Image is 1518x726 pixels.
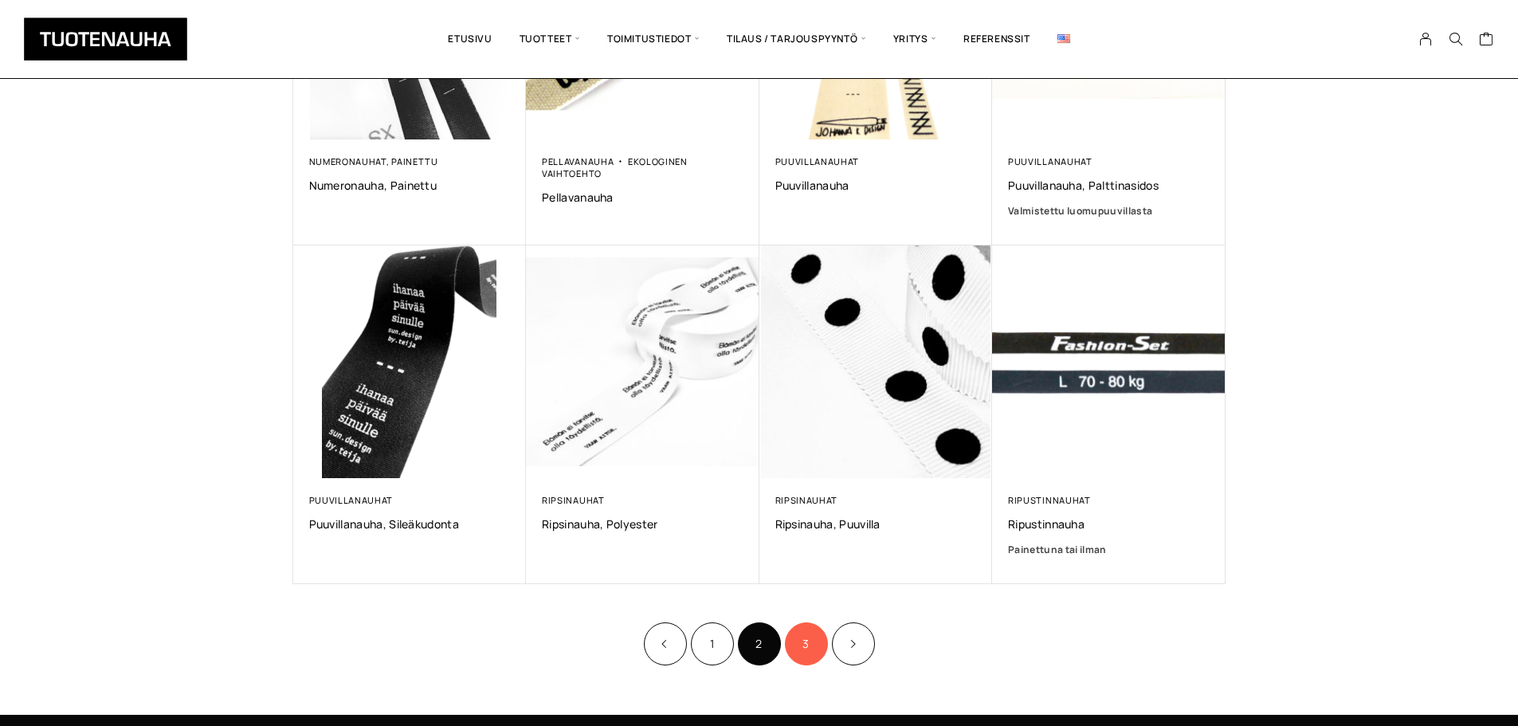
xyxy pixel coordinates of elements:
[542,516,743,532] a: Ripsinauha, polyester
[293,620,1226,667] nav: Product Pagination
[542,155,614,167] a: Pellavanauha
[785,622,828,665] a: Sivu 3
[1410,32,1442,46] a: My Account
[691,622,734,665] a: Sivu 1
[1008,494,1091,506] a: Ripustinnauhat
[542,190,743,205] a: Pellavanauha
[309,155,438,167] a: Numeronauhat, painettu
[880,12,950,66] span: Yritys
[309,178,511,193] a: Numeronauha, painettu
[738,622,781,665] span: Sivu 2
[1008,155,1092,167] a: Puuvillanauhat
[434,12,505,66] a: Etusivu
[950,12,1044,66] a: Referenssit
[542,494,605,506] a: Ripsinauhat
[713,12,880,66] span: Tilaus / Tarjouspyyntö
[542,155,688,179] a: Ekologinen vaihtoehto
[594,12,713,66] span: Toimitustiedot
[775,516,977,532] a: Ripsinauha, puuvilla
[1008,204,1152,218] span: Valmistettu luomupuuvillasta
[1008,178,1210,193] a: Puuvillanauha, palttinasidos
[1008,203,1210,219] a: Valmistettu luomupuuvillasta
[775,494,838,506] a: Ripsinauhat
[775,178,977,193] a: Puuvillanauha
[1479,31,1494,50] a: Cart
[309,494,394,506] a: Puuvillanauhat
[506,12,594,66] span: Tuotteet
[1008,542,1210,558] a: Painettuna tai ilman
[1008,516,1210,532] a: Ripustinnauha
[1008,543,1107,556] strong: Painettuna tai ilman
[24,18,187,61] img: Tuotenauha Oy
[1057,34,1070,43] img: English
[1441,32,1471,46] button: Search
[309,516,511,532] a: Puuvillanauha, sileäkudonta
[775,155,860,167] a: Puuvillanauhat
